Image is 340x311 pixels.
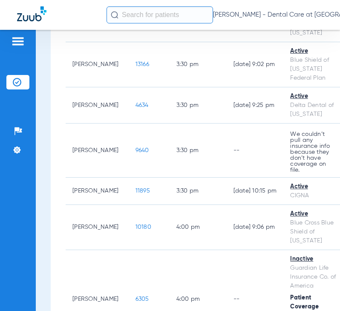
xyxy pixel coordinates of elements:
span: 10180 [135,224,151,230]
p: We couldn’t pull any insurance info because they don’t have coverage on file. [290,131,337,173]
img: hamburger-icon [11,36,25,46]
div: Blue Shield of [US_STATE] Federal Plan [290,56,337,83]
span: 4634 [135,102,149,108]
span: 13166 [135,61,149,67]
img: Zuub Logo [17,6,46,21]
td: [PERSON_NAME] [66,178,129,205]
span: 6305 [135,296,149,302]
td: 3:30 PM [170,42,227,87]
div: Active [290,210,337,219]
td: -- [227,124,284,178]
td: [DATE] 10:15 PM [227,178,284,205]
td: 3:30 PM [170,87,227,124]
td: 4:00 PM [170,205,227,250]
div: Active [290,182,337,191]
td: [PERSON_NAME] [66,205,129,250]
td: [DATE] 9:25 PM [227,87,284,124]
div: Active [290,47,337,56]
div: Delta Dental of [US_STATE] [290,101,337,119]
td: [PERSON_NAME] [66,124,129,178]
div: Active [290,92,337,101]
input: Search for patients [107,6,213,23]
div: CIGNA [290,191,337,200]
td: [PERSON_NAME] [66,42,129,87]
span: 9640 [135,147,149,153]
td: [PERSON_NAME] [66,87,129,124]
td: [DATE] 9:02 PM [227,42,284,87]
div: Inactive [290,255,337,264]
img: Search Icon [111,11,118,19]
td: 3:30 PM [170,124,227,178]
td: [DATE] 9:06 PM [227,205,284,250]
div: Guardian Life Insurance Co. of America [290,264,337,291]
span: 11895 [135,188,150,194]
div: Blue Cross Blue Shield of [US_STATE] [290,219,337,245]
td: 3:30 PM [170,178,227,205]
